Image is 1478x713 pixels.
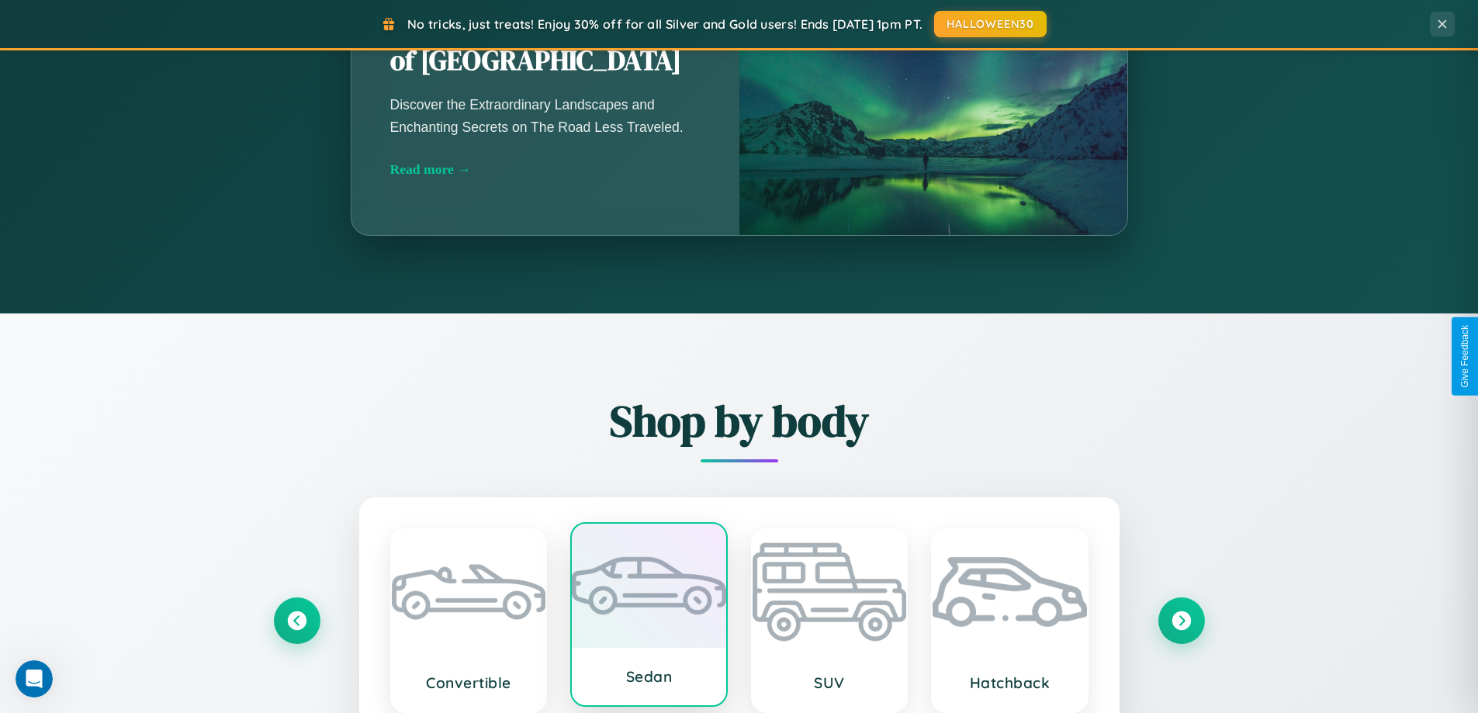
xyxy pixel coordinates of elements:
h2: Shop by body [274,391,1205,451]
p: Discover the Extraordinary Landscapes and Enchanting Secrets on The Road Less Traveled. [390,94,701,137]
span: No tricks, just treats! Enjoy 30% off for all Silver and Gold users! Ends [DATE] 1pm PT. [407,16,922,32]
h3: Convertible [407,673,531,692]
h3: SUV [768,673,891,692]
button: HALLOWEEN30 [934,11,1047,37]
h3: Sedan [587,667,711,686]
div: Give Feedback [1459,325,1470,388]
div: Read more → [390,161,701,178]
h3: Hatchback [948,673,1071,692]
iframe: Intercom live chat [16,660,53,697]
h2: Unearthing the Mystique of [GEOGRAPHIC_DATA] [390,8,701,79]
